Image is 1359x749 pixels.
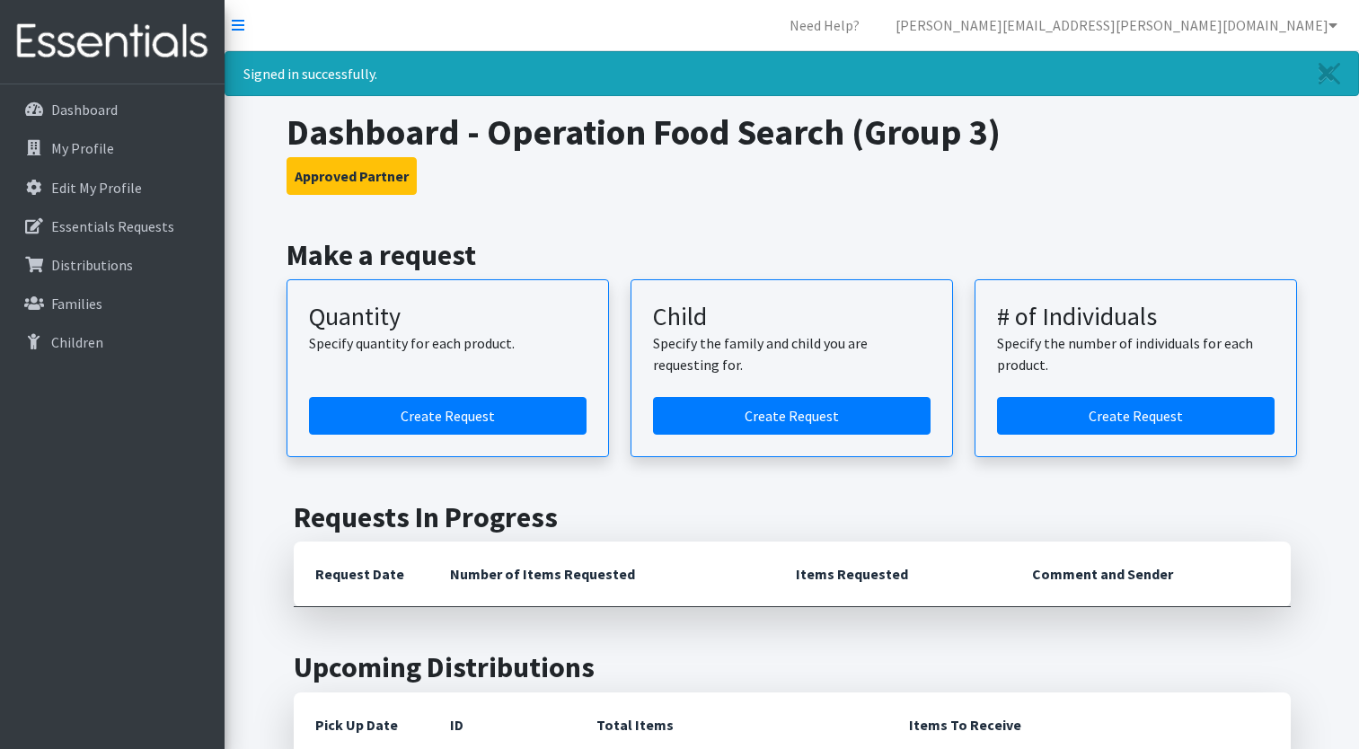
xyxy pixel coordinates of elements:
[309,302,587,332] h3: Quantity
[7,130,217,166] a: My Profile
[653,332,931,375] p: Specify the family and child you are requesting for.
[7,247,217,283] a: Distributions
[7,286,217,322] a: Families
[7,92,217,128] a: Dashboard
[287,157,417,195] button: Approved Partner
[51,295,102,313] p: Families
[51,139,114,157] p: My Profile
[51,179,142,197] p: Edit My Profile
[997,302,1275,332] h3: # of Individuals
[7,324,217,360] a: Children
[51,217,174,235] p: Essentials Requests
[1301,52,1358,95] a: Close
[309,332,587,354] p: Specify quantity for each product.
[287,238,1297,272] h2: Make a request
[294,500,1291,534] h2: Requests In Progress
[881,7,1352,43] a: [PERSON_NAME][EMAIL_ADDRESS][PERSON_NAME][DOMAIN_NAME]
[225,51,1359,96] div: Signed in successfully.
[1010,542,1290,607] th: Comment and Sender
[653,302,931,332] h3: Child
[997,332,1275,375] p: Specify the number of individuals for each product.
[287,110,1297,154] h1: Dashboard - Operation Food Search (Group 3)
[997,397,1275,435] a: Create a request by number of individuals
[7,12,217,72] img: HumanEssentials
[294,542,428,607] th: Request Date
[309,397,587,435] a: Create a request by quantity
[7,170,217,206] a: Edit My Profile
[775,7,874,43] a: Need Help?
[294,650,1291,684] h2: Upcoming Distributions
[51,101,118,119] p: Dashboard
[653,397,931,435] a: Create a request for a child or family
[7,208,217,244] a: Essentials Requests
[774,542,1010,607] th: Items Requested
[51,256,133,274] p: Distributions
[51,333,103,351] p: Children
[428,542,775,607] th: Number of Items Requested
